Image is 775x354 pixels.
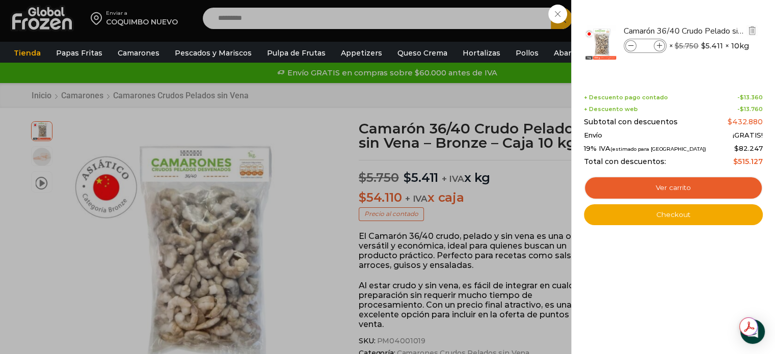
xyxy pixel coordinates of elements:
a: Appetizers [336,43,387,63]
span: $ [740,94,744,101]
span: - [737,94,763,101]
input: Product quantity [637,40,653,51]
span: Subtotal con descuentos [584,118,678,126]
a: Eliminar Camarón 36/40 Crudo Pelado sin Vena - Bronze - Caja 10 kg del carrito [746,25,758,38]
a: Pulpa de Frutas [262,43,331,63]
a: Tienda [9,43,46,63]
span: × × 10kg [669,39,749,53]
span: $ [728,117,732,126]
span: 19% IVA [584,145,706,153]
a: Ver carrito [584,176,763,200]
bdi: 432.880 [728,117,763,126]
a: Camarón 36/40 Crudo Pelado sin Vena - Bronze - Caja 10 kg [624,25,745,37]
span: $ [734,144,739,152]
a: Hortalizas [458,43,505,63]
span: Envío [584,131,602,140]
span: Total con descuentos: [584,157,666,166]
span: ¡GRATIS! [733,131,763,140]
img: Eliminar Camarón 36/40 Crudo Pelado sin Vena - Bronze - Caja 10 kg del carrito [747,26,757,35]
bdi: 13.360 [740,94,763,101]
a: Checkout [584,204,763,226]
a: Camarones [113,43,165,63]
a: Pescados y Mariscos [170,43,257,63]
a: Abarrotes [549,43,596,63]
a: Papas Fritas [51,43,108,63]
span: - [737,106,763,113]
bdi: 515.127 [733,157,763,166]
span: + Descuento pago contado [584,94,668,101]
span: $ [740,105,744,113]
span: $ [701,41,706,51]
span: 82.247 [734,144,763,152]
bdi: 5.411 [701,41,723,51]
span: $ [733,157,738,166]
bdi: 13.760 [740,105,763,113]
span: $ [675,41,679,50]
small: (estimado para [GEOGRAPHIC_DATA]) [610,146,706,152]
a: Pollos [511,43,544,63]
a: Queso Crema [392,43,452,63]
span: + Descuento web [584,106,638,113]
bdi: 5.750 [675,41,699,50]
